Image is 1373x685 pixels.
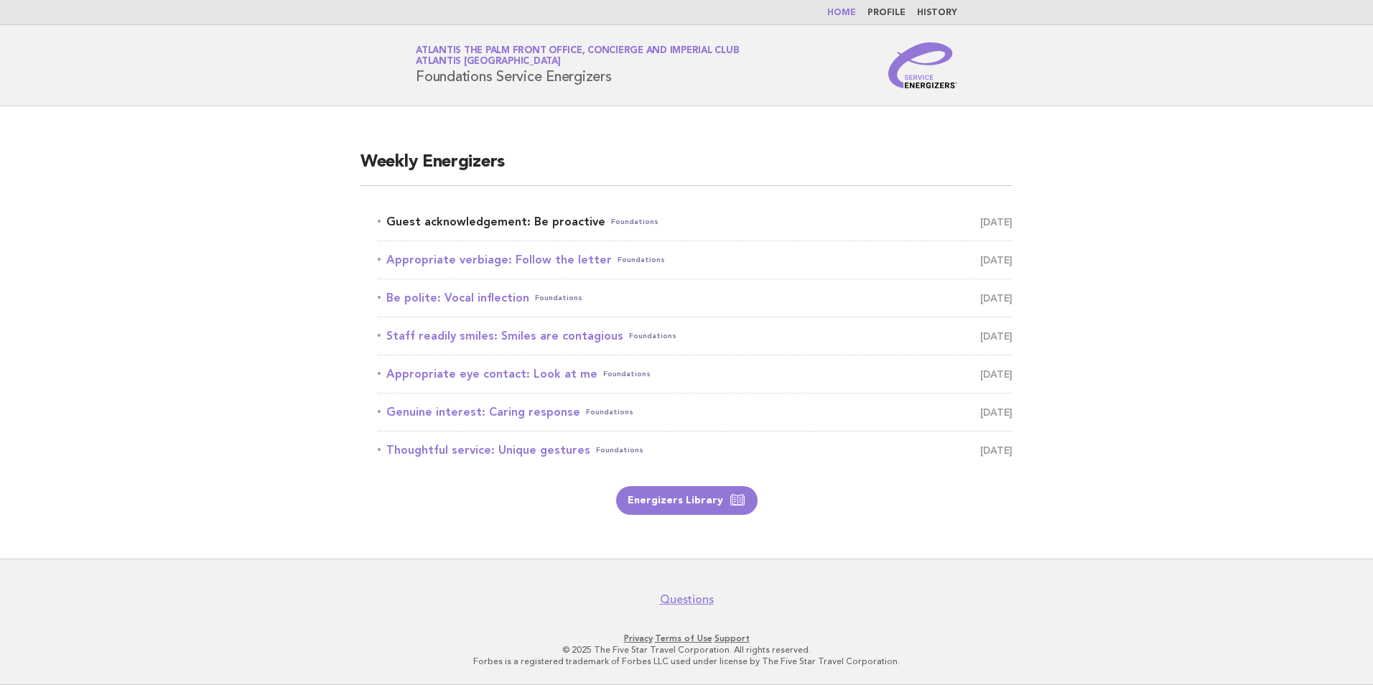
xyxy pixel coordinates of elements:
[888,42,957,88] img: Service Energizers
[917,9,957,17] a: History
[616,486,758,515] a: Energizers Library
[611,212,658,232] span: Foundations
[980,326,1013,346] span: [DATE]
[655,633,712,643] a: Terms of Use
[416,47,739,84] h1: Foundations Service Energizers
[660,592,714,607] a: Questions
[603,364,651,384] span: Foundations
[378,402,1013,422] a: Genuine interest: Caring responseFoundations [DATE]
[827,9,856,17] a: Home
[980,440,1013,460] span: [DATE]
[378,250,1013,270] a: Appropriate verbiage: Follow the letterFoundations [DATE]
[980,212,1013,232] span: [DATE]
[247,633,1126,644] p: · ·
[378,326,1013,346] a: Staff readily smiles: Smiles are contagiousFoundations [DATE]
[980,364,1013,384] span: [DATE]
[867,9,906,17] a: Profile
[416,46,739,66] a: Atlantis The Palm Front Office, Concierge and Imperial ClubAtlantis [GEOGRAPHIC_DATA]
[416,57,561,67] span: Atlantis [GEOGRAPHIC_DATA]
[715,633,750,643] a: Support
[360,151,1013,186] h2: Weekly Energizers
[586,402,633,422] span: Foundations
[618,250,665,270] span: Foundations
[378,440,1013,460] a: Thoughtful service: Unique gesturesFoundations [DATE]
[980,402,1013,422] span: [DATE]
[629,326,676,346] span: Foundations
[535,288,582,308] span: Foundations
[596,440,643,460] span: Foundations
[624,633,653,643] a: Privacy
[378,364,1013,384] a: Appropriate eye contact: Look at meFoundations [DATE]
[980,288,1013,308] span: [DATE]
[247,656,1126,667] p: Forbes is a registered trademark of Forbes LLC used under license by The Five Star Travel Corpora...
[378,288,1013,308] a: Be polite: Vocal inflectionFoundations [DATE]
[980,250,1013,270] span: [DATE]
[378,212,1013,232] a: Guest acknowledgement: Be proactiveFoundations [DATE]
[247,644,1126,656] p: © 2025 The Five Star Travel Corporation. All rights reserved.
